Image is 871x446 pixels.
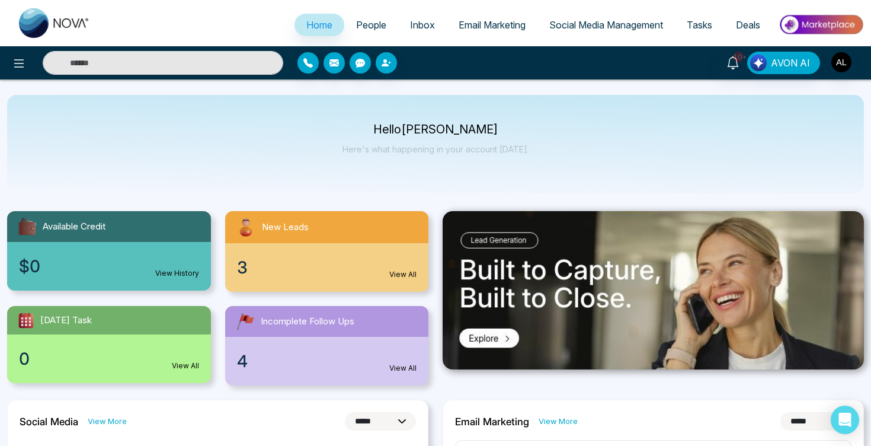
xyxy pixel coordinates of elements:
[172,361,199,371] a: View All
[342,144,529,154] p: Here's what happening in your account [DATE].
[675,14,724,36] a: Tasks
[17,311,36,330] img: todayTask.svg
[687,19,712,31] span: Tasks
[750,55,767,71] img: Lead Flow
[43,220,105,234] span: Available Credit
[235,311,256,332] img: followUps.svg
[218,211,436,292] a: New Leads3View All
[539,416,578,427] a: View More
[17,216,38,237] img: availableCredit.svg
[459,19,526,31] span: Email Marketing
[88,416,127,427] a: View More
[410,19,435,31] span: Inbox
[218,306,436,386] a: Incomplete Follow Ups4View All
[831,52,851,72] img: User Avatar
[778,11,864,38] img: Market-place.gif
[19,254,40,279] span: $0
[19,8,90,38] img: Nova CRM Logo
[235,216,257,238] img: newLeads.svg
[237,255,248,280] span: 3
[398,14,447,36] a: Inbox
[537,14,675,36] a: Social Media Management
[237,349,248,374] span: 4
[747,52,820,74] button: AVON AI
[733,52,744,62] span: 10+
[342,125,529,135] p: Hello [PERSON_NAME]
[447,14,537,36] a: Email Marketing
[262,221,309,234] span: New Leads
[455,416,529,428] h2: Email Marketing
[724,14,772,36] a: Deals
[294,14,344,36] a: Home
[389,363,417,374] a: View All
[40,314,92,327] span: [DATE] Task
[344,14,398,36] a: People
[261,315,354,329] span: Incomplete Follow Ups
[771,56,810,70] span: AVON AI
[719,52,747,72] a: 10+
[20,416,78,428] h2: Social Media
[736,19,760,31] span: Deals
[443,211,864,369] img: .
[306,19,332,31] span: Home
[356,19,386,31] span: People
[389,269,417,280] a: View All
[831,406,859,434] div: Open Intercom Messenger
[155,268,199,279] a: View History
[549,19,663,31] span: Social Media Management
[19,346,30,371] span: 0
